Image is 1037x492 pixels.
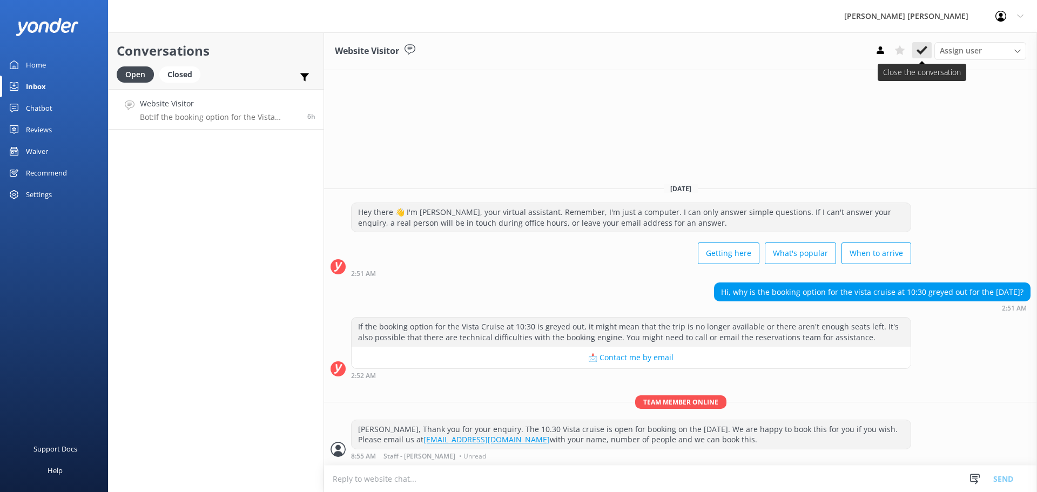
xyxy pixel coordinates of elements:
[352,420,911,449] div: [PERSON_NAME], Thank you for your enquiry. The 10.30 Vista cruise is open for booking on the [DAT...
[109,89,324,130] a: Website VisitorBot:If the booking option for the Vista Cruise at 10:30 is greyed out, it might me...
[48,460,63,481] div: Help
[714,304,1031,312] div: 02:51am 12-Aug-2025 (UTC +12:00) Pacific/Auckland
[140,98,299,110] h4: Website Visitor
[351,372,911,379] div: 02:52am 12-Aug-2025 (UTC +12:00) Pacific/Auckland
[351,373,376,379] strong: 2:52 AM
[383,453,455,460] span: Staff - [PERSON_NAME]
[16,18,78,36] img: yonder-white-logo.png
[117,41,315,61] h2: Conversations
[140,112,299,122] p: Bot: If the booking option for the Vista Cruise at 10:30 is greyed out, it might mean that the tr...
[33,438,77,460] div: Support Docs
[841,242,911,264] button: When to arrive
[26,119,52,140] div: Reviews
[26,184,52,205] div: Settings
[715,283,1030,301] div: Hi, why is the booking option for the vista cruise at 10:30 greyed out for the [DATE]?
[940,45,982,57] span: Assign user
[335,44,399,58] h3: Website Visitor
[423,434,550,444] a: [EMAIL_ADDRESS][DOMAIN_NAME]
[26,54,46,76] div: Home
[117,66,154,83] div: Open
[351,269,911,277] div: 02:51am 12-Aug-2025 (UTC +12:00) Pacific/Auckland
[635,395,726,409] span: Team member online
[26,76,46,97] div: Inbox
[351,453,376,460] strong: 8:55 AM
[698,242,759,264] button: Getting here
[765,242,836,264] button: What's popular
[1002,305,1027,312] strong: 2:51 AM
[352,318,911,346] div: If the booking option for the Vista Cruise at 10:30 is greyed out, it might mean that the trip is...
[26,140,48,162] div: Waiver
[352,347,911,368] button: 📩 Contact me by email
[934,42,1026,59] div: Assign User
[159,68,206,80] a: Closed
[159,66,200,83] div: Closed
[26,97,52,119] div: Chatbot
[307,112,315,121] span: 02:51am 12-Aug-2025 (UTC +12:00) Pacific/Auckland
[459,453,486,460] span: • Unread
[117,68,159,80] a: Open
[351,271,376,277] strong: 2:51 AM
[352,203,911,232] div: Hey there 👋 I'm [PERSON_NAME], your virtual assistant. Remember, I'm just a computer. I can only ...
[664,184,698,193] span: [DATE]
[26,162,67,184] div: Recommend
[351,452,911,460] div: 08:55am 12-Aug-2025 (UTC +12:00) Pacific/Auckland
